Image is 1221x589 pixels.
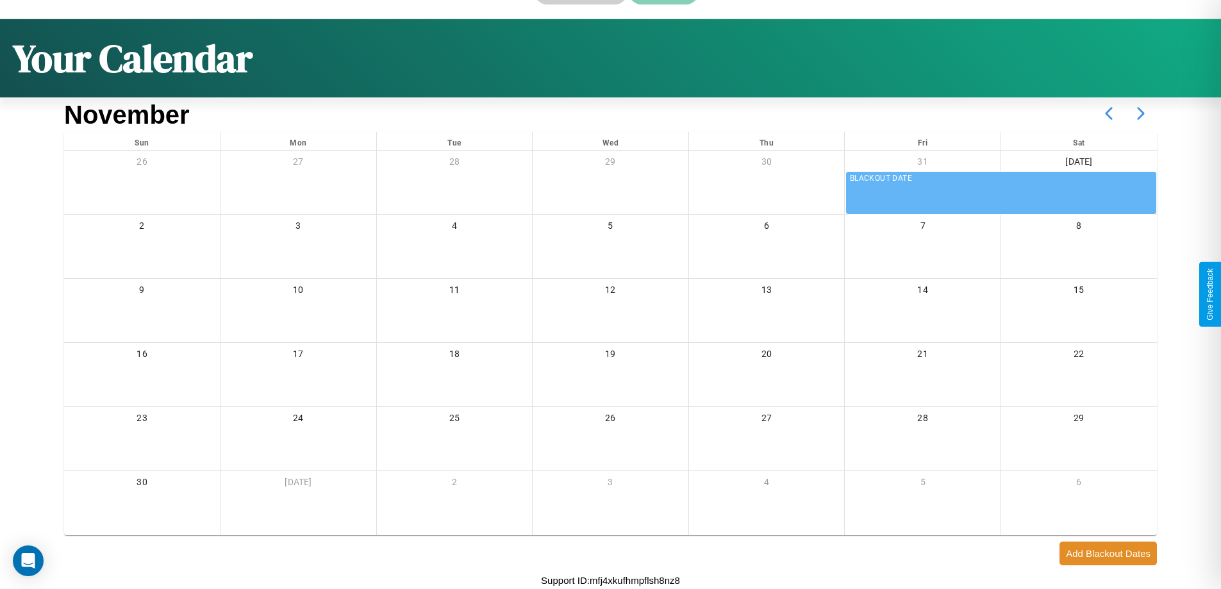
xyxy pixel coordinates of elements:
[220,407,376,433] div: 24
[845,151,1001,177] div: 31
[533,471,688,497] div: 3
[850,172,1154,185] div: BLACKOUT DATE
[689,215,845,241] div: 6
[1001,132,1157,150] div: Sat
[64,471,220,497] div: 30
[64,215,220,241] div: 2
[689,132,845,150] div: Thu
[64,343,220,369] div: 16
[1001,215,1157,241] div: 8
[220,279,376,305] div: 10
[845,407,1001,433] div: 28
[13,545,44,576] div: Open Intercom Messenger
[1001,407,1157,433] div: 29
[13,32,253,85] h1: Your Calendar
[845,215,1001,241] div: 7
[220,132,376,150] div: Mon
[533,407,688,433] div: 26
[533,279,688,305] div: 12
[377,407,533,433] div: 25
[377,343,533,369] div: 18
[689,471,845,497] div: 4
[1001,471,1157,497] div: 6
[1001,343,1157,369] div: 22
[689,279,845,305] div: 13
[689,343,845,369] div: 20
[64,132,220,150] div: Sun
[377,279,533,305] div: 11
[220,343,376,369] div: 17
[1059,542,1157,565] button: Add Blackout Dates
[533,343,688,369] div: 19
[220,471,376,497] div: [DATE]
[533,151,688,177] div: 29
[64,151,220,177] div: 26
[541,572,680,589] p: Support ID: mfj4xkufhmpflsh8nz8
[377,132,533,150] div: Tue
[1001,151,1157,177] div: [DATE]
[845,343,1001,369] div: 21
[220,215,376,241] div: 3
[1001,279,1157,305] div: 15
[377,151,533,177] div: 28
[64,101,190,129] h2: November
[845,471,1001,497] div: 5
[64,407,220,433] div: 23
[377,471,533,497] div: 2
[689,151,845,177] div: 30
[64,279,220,305] div: 9
[845,132,1001,150] div: Fri
[1206,269,1215,320] div: Give Feedback
[845,279,1001,305] div: 14
[533,132,688,150] div: Wed
[533,215,688,241] div: 5
[220,151,376,177] div: 27
[689,407,845,433] div: 27
[377,215,533,241] div: 4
